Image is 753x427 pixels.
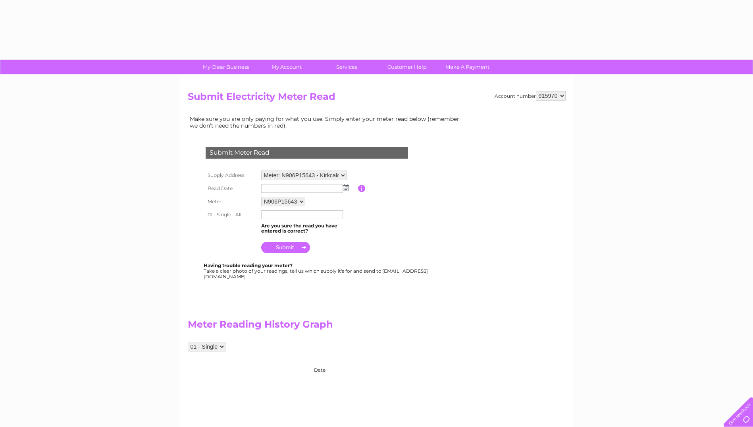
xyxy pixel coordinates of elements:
[188,91,566,106] h2: Submit Electricity Meter Read
[193,60,259,74] a: My Clear Business
[206,147,408,159] div: Submit Meter Read
[495,91,566,101] div: Account number
[358,185,366,192] input: Information
[204,262,293,268] b: Having trouble reading your meter?
[188,319,466,334] h2: Meter Reading History Graph
[374,60,440,74] a: Customer Help
[188,359,466,373] div: Date
[188,114,466,130] td: Make sure you are only paying for what you use. Simply enter your meter read below (remember we d...
[314,60,379,74] a: Services
[261,242,310,253] input: Submit
[343,184,349,190] img: ...
[204,169,259,182] th: Supply Address
[204,208,259,221] th: 01 - Single - All
[254,60,319,74] a: My Account
[204,182,259,195] th: Read Date
[204,195,259,208] th: Meter
[259,221,358,236] td: Are you sure the read you have entered is correct?
[435,60,500,74] a: Make A Payment
[204,263,429,279] div: Take a clear photo of your readings, tell us which supply it's for and send to [EMAIL_ADDRESS][DO...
